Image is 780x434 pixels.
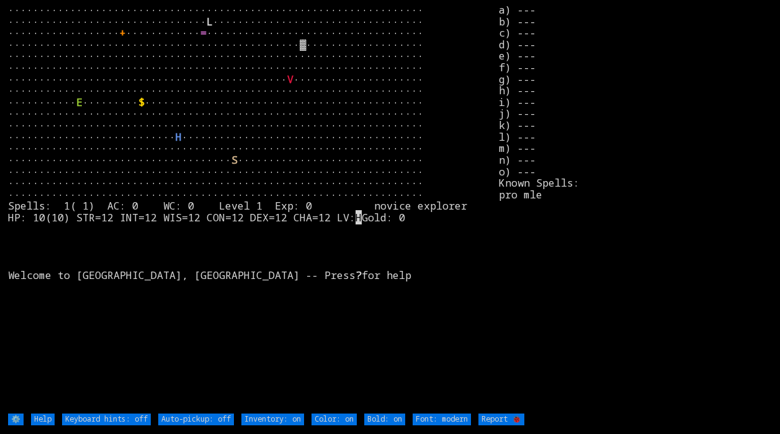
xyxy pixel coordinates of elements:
[413,414,471,425] input: Font: modern
[138,95,145,109] font: $
[62,414,151,425] input: Keyboard hints: off
[364,414,405,425] input: Bold: on
[312,414,357,425] input: Color: on
[8,4,500,412] larn: ··································································· ·····························...
[158,414,234,425] input: Auto-pickup: off
[356,268,362,282] b: ?
[478,414,524,425] input: Report 🐞
[120,25,126,40] font: +
[207,14,213,29] font: L
[176,130,182,144] font: H
[231,153,238,167] font: S
[241,414,304,425] input: Inventory: on
[499,4,772,412] stats: a) --- b) --- c) --- d) --- e) --- f) --- g) --- h) --- i) --- j) --- k) --- l) --- m) --- n) ---...
[356,210,362,224] mark: H
[8,414,24,425] input: ⚙️
[200,25,207,40] font: =
[31,414,55,425] input: Help
[287,72,294,86] font: V
[76,95,83,109] font: E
